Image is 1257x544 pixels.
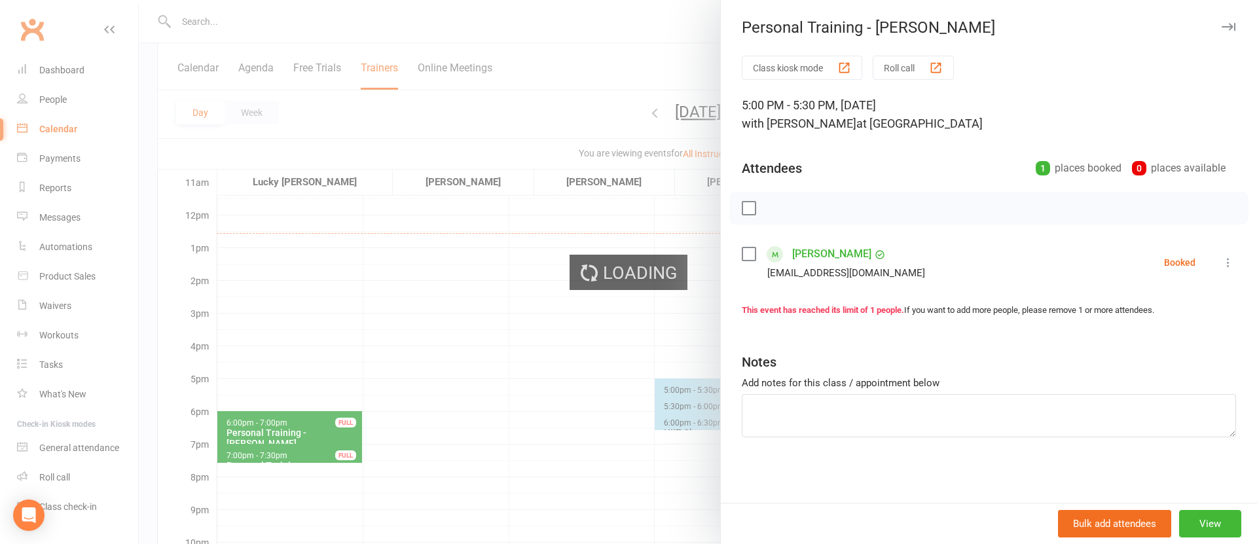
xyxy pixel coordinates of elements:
div: [EMAIL_ADDRESS][DOMAIN_NAME] [767,264,925,281]
button: View [1179,510,1241,537]
strong: This event has reached its limit of 1 people. [742,305,904,315]
button: Class kiosk mode [742,56,862,80]
div: 5:00 PM - 5:30 PM, [DATE] [742,96,1236,133]
div: places available [1132,159,1226,177]
span: at [GEOGRAPHIC_DATA] [856,117,983,130]
div: 1 [1036,161,1050,175]
a: [PERSON_NAME] [792,244,871,264]
div: Booked [1164,258,1195,267]
button: Roll call [873,56,954,80]
div: Notes [742,353,776,371]
span: with [PERSON_NAME] [742,117,856,130]
div: places booked [1036,159,1121,177]
div: If you want to add more people, please remove 1 or more attendees. [742,304,1236,317]
div: 0 [1132,161,1146,175]
button: Bulk add attendees [1058,510,1171,537]
div: Open Intercom Messenger [13,499,45,531]
div: Add notes for this class / appointment below [742,375,1236,391]
div: Attendees [742,159,802,177]
div: Personal Training - [PERSON_NAME] [721,18,1257,37]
